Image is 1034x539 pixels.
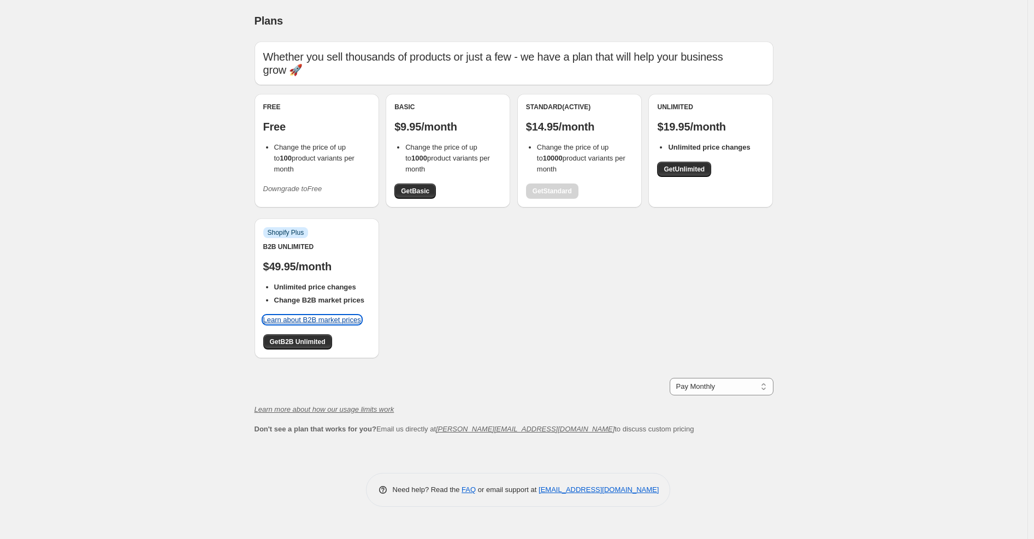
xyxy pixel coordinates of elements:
b: Unlimited price changes [274,283,356,291]
div: Free [263,103,370,111]
p: $19.95/month [657,120,764,133]
a: GetBasic [394,183,436,199]
span: Change the price of up to product variants per month [274,143,354,173]
span: Plans [255,15,283,27]
span: Change the price of up to product variants per month [405,143,490,173]
span: Get B2B Unlimited [270,337,326,346]
b: Change B2B market prices [274,296,364,304]
div: Standard (Active) [526,103,633,111]
b: Don't see a plan that works for you? [255,425,376,433]
a: Learn more about how our usage limits work [255,405,394,413]
span: Get Basic [401,187,429,196]
b: 100 [280,154,292,162]
p: $49.95/month [263,260,370,273]
a: Learn about B2B market prices [263,316,361,324]
div: Basic [394,103,501,111]
i: Downgrade to Free [263,185,322,193]
a: GetB2B Unlimited [263,334,332,350]
div: B2B Unlimited [263,242,370,251]
b: 10000 [543,154,563,162]
div: Unlimited [657,103,764,111]
span: Change the price of up to product variants per month [537,143,625,173]
span: Need help? Read the [393,485,462,494]
a: [PERSON_NAME][EMAIL_ADDRESS][DOMAIN_NAME] [436,425,615,433]
b: Unlimited price changes [668,143,750,151]
a: FAQ [462,485,476,494]
b: 1000 [411,154,427,162]
p: $9.95/month [394,120,501,133]
span: Email us directly at to discuss custom pricing [255,425,694,433]
a: [EMAIL_ADDRESS][DOMAIN_NAME] [539,485,659,494]
span: Shopify Plus [268,228,304,237]
button: Downgrade toFree [257,180,329,198]
a: GetUnlimited [657,162,711,177]
span: Get Unlimited [664,165,705,174]
p: Whether you sell thousands of products or just a few - we have a plan that will help your busines... [263,50,765,76]
p: Free [263,120,370,133]
span: or email support at [476,485,539,494]
p: $14.95/month [526,120,633,133]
